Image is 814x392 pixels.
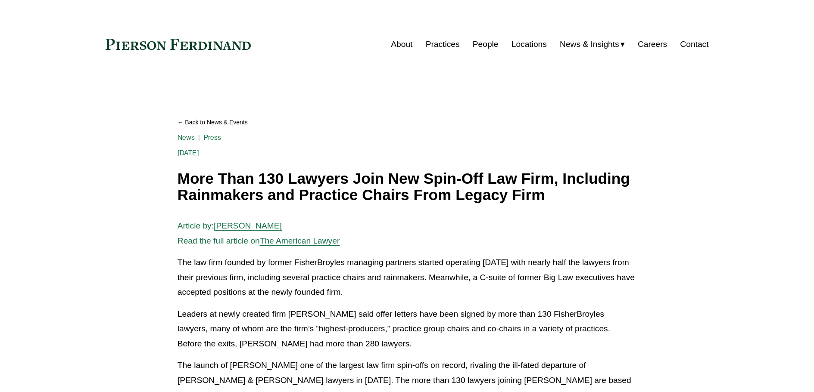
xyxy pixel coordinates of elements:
[178,170,636,204] h1: More Than 130 Lawyers Join New Spin-Off Law Firm, Including Rainmakers and Practice Chairs From L...
[473,36,499,52] a: People
[178,133,195,142] a: News
[178,236,260,245] span: Read the full article on
[178,255,636,300] p: The law firm founded by former FisherBroyles managing partners started operating [DATE] with near...
[560,36,625,52] a: folder dropdown
[178,149,199,157] span: [DATE]
[560,37,619,52] span: News & Insights
[178,221,214,230] span: Article by:
[178,307,636,352] p: Leaders at newly created firm [PERSON_NAME] said offer letters have been signed by more than 130 ...
[426,36,460,52] a: Practices
[260,236,340,245] a: The American Lawyer
[680,36,708,52] a: Contact
[214,221,282,230] a: [PERSON_NAME]
[391,36,412,52] a: About
[204,133,221,142] a: Press
[511,36,547,52] a: Locations
[178,115,636,130] a: Back to News & Events
[638,36,667,52] a: Careers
